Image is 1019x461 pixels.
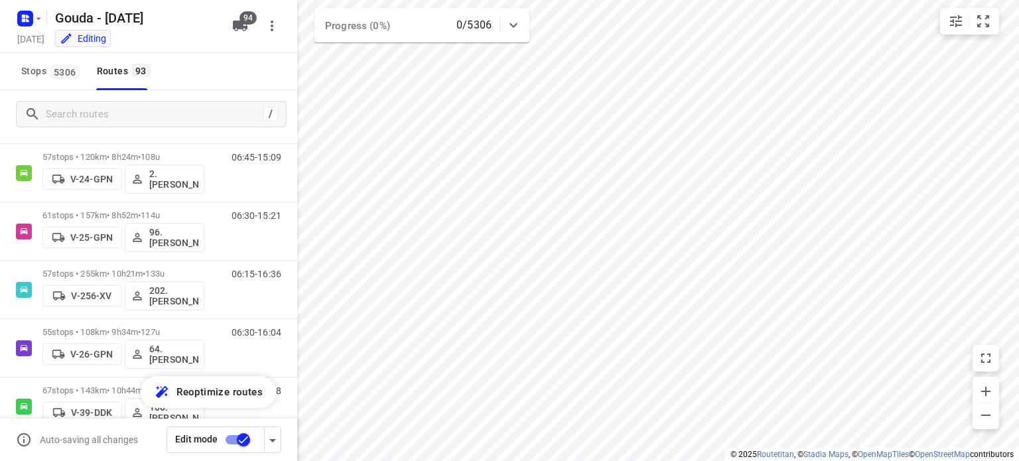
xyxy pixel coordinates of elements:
a: Stadia Maps [803,450,849,459]
span: 114u [141,210,160,220]
button: V-25-GPN [42,227,122,248]
button: Fit zoom [970,8,996,34]
p: 06:45-15:09 [232,152,281,163]
span: • [138,327,141,337]
button: Reoptimize routes [141,376,276,408]
button: 202.[PERSON_NAME] [125,281,204,310]
p: 96.[PERSON_NAME] [149,227,198,248]
span: Reoptimize routes [176,383,263,401]
span: 127u [141,327,160,337]
p: 06:15-16:36 [232,269,281,279]
p: 06:30-16:04 [232,327,281,338]
span: Edit mode [175,434,218,444]
h5: Project date [12,31,50,46]
button: 94 [227,13,253,39]
span: • [138,152,141,162]
p: 202.[PERSON_NAME] [149,285,198,306]
button: V-39-DDK [42,402,122,423]
div: / [263,107,278,121]
p: V-24-GPN [70,174,113,184]
p: 64. [PERSON_NAME] [149,344,198,365]
input: Search routes [46,104,263,125]
div: You are currently in edit mode. [60,32,106,45]
button: 100.[PERSON_NAME] [125,398,204,427]
div: Routes [97,63,154,80]
button: V-26-GPN [42,344,122,365]
div: Progress (0%)0/5306 [314,8,529,42]
button: V-24-GPN [42,168,122,190]
h5: Rename [50,7,222,29]
button: 2. [PERSON_NAME] [125,165,204,194]
button: 64. [PERSON_NAME] [125,340,204,369]
p: Auto-saving all changes [40,434,138,445]
span: • [138,210,141,220]
span: • [143,269,145,279]
p: 2. [PERSON_NAME] [149,168,198,190]
p: 0/5306 [456,17,492,33]
p: 55 stops • 108km • 9h34m [42,327,204,337]
a: Routetitan [757,450,794,459]
span: 5306 [50,65,80,78]
button: Map settings [943,8,969,34]
a: OpenStreetMap [915,450,970,459]
a: OpenMapTiles [858,450,909,459]
span: 94 [239,11,257,25]
p: 57 stops • 255km • 10h21m [42,269,204,279]
p: 67 stops • 143km • 10h44m [42,385,204,395]
div: small contained button group [940,8,999,34]
span: Progress (0%) [325,20,390,32]
button: V-256-XV [42,285,122,306]
p: 100.[PERSON_NAME] [149,402,198,423]
button: 96.[PERSON_NAME] [125,223,204,252]
p: V-256-XV [71,291,111,301]
span: 93 [132,64,150,77]
button: More [259,13,285,39]
li: © 2025 , © , © © contributors [730,450,1014,459]
p: V-26-GPN [70,349,113,360]
div: Driver app settings [265,431,281,448]
p: V-39-DDK [71,407,112,418]
span: Stops [21,63,84,80]
p: V-25-GPN [70,232,113,243]
p: 61 stops • 157km • 8h52m [42,210,204,220]
span: 108u [141,152,160,162]
p: 06:30-15:21 [232,210,281,221]
p: 57 stops • 120km • 8h24m [42,152,204,162]
span: 133u [145,269,165,279]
